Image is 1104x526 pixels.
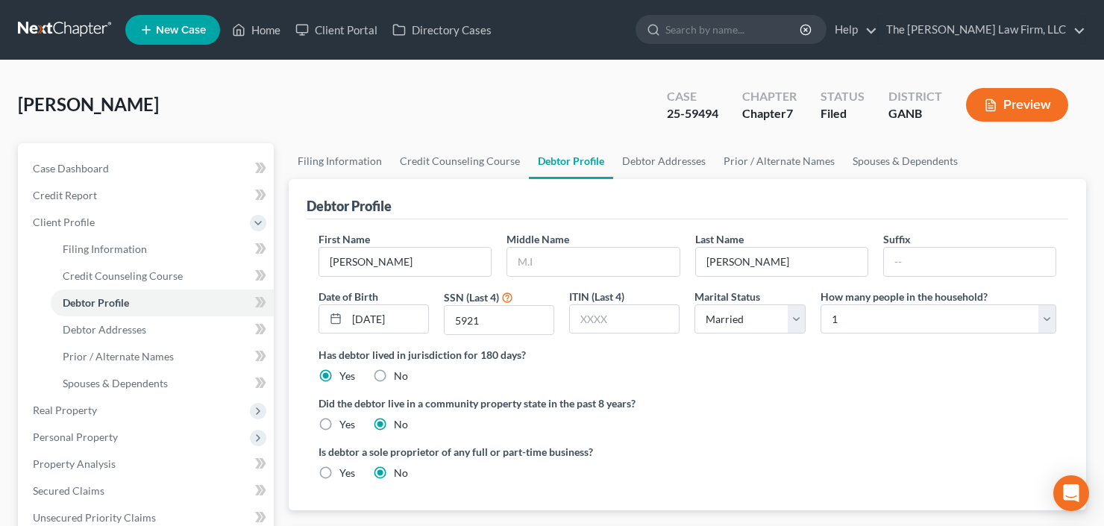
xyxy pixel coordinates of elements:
[339,369,355,383] label: Yes
[51,370,274,397] a: Spouses & Dependents
[385,16,499,43] a: Directory Cases
[63,269,183,282] span: Credit Counseling Course
[18,93,159,115] span: [PERSON_NAME]
[51,263,274,289] a: Credit Counseling Course
[570,305,679,334] input: XXXX
[888,88,942,105] div: District
[307,197,392,215] div: Debtor Profile
[695,231,744,247] label: Last Name
[225,16,288,43] a: Home
[63,323,146,336] span: Debtor Addresses
[319,248,491,276] input: --
[51,316,274,343] a: Debtor Addresses
[319,231,370,247] label: First Name
[63,350,174,363] span: Prior / Alternate Names
[715,143,844,179] a: Prior / Alternate Names
[33,216,95,228] span: Client Profile
[445,306,553,334] input: XXXX
[569,289,624,304] label: ITIN (Last 4)
[394,369,408,383] label: No
[33,484,104,497] span: Secured Claims
[288,16,385,43] a: Client Portal
[844,143,967,179] a: Spouses & Dependents
[319,289,378,304] label: Date of Birth
[21,155,274,182] a: Case Dashboard
[1053,475,1089,511] div: Open Intercom Messenger
[319,444,680,460] label: Is debtor a sole proprietor of any full or part-time business?
[289,143,391,179] a: Filing Information
[694,289,760,304] label: Marital Status
[339,466,355,480] label: Yes
[665,16,802,43] input: Search by name...
[888,105,942,122] div: GANB
[63,296,129,309] span: Debtor Profile
[21,478,274,504] a: Secured Claims
[742,105,797,122] div: Chapter
[33,189,97,201] span: Credit Report
[966,88,1068,122] button: Preview
[21,451,274,478] a: Property Analysis
[63,377,168,389] span: Spouses & Dependents
[51,236,274,263] a: Filing Information
[394,466,408,480] label: No
[786,106,793,120] span: 7
[33,404,97,416] span: Real Property
[319,395,1056,411] label: Did the debtor live in a community property state in the past 8 years?
[529,143,613,179] a: Debtor Profile
[63,242,147,255] span: Filing Information
[821,289,988,304] label: How many people in the household?
[319,347,1056,363] label: Has debtor lived in jurisdiction for 180 days?
[156,25,206,36] span: New Case
[821,105,865,122] div: Filed
[613,143,715,179] a: Debtor Addresses
[347,305,428,334] input: MM/DD/YYYY
[33,511,156,524] span: Unsecured Priority Claims
[742,88,797,105] div: Chapter
[33,430,118,443] span: Personal Property
[696,248,868,276] input: --
[884,248,1056,276] input: --
[821,88,865,105] div: Status
[51,289,274,316] a: Debtor Profile
[506,231,569,247] label: Middle Name
[33,162,109,175] span: Case Dashboard
[33,457,116,470] span: Property Analysis
[667,105,718,122] div: 25-59494
[827,16,877,43] a: Help
[394,417,408,432] label: No
[21,182,274,209] a: Credit Report
[507,248,679,276] input: M.I
[879,16,1085,43] a: The [PERSON_NAME] Law Firm, LLC
[51,343,274,370] a: Prior / Alternate Names
[667,88,718,105] div: Case
[444,289,499,305] label: SSN (Last 4)
[883,231,911,247] label: Suffix
[339,417,355,432] label: Yes
[391,143,529,179] a: Credit Counseling Course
